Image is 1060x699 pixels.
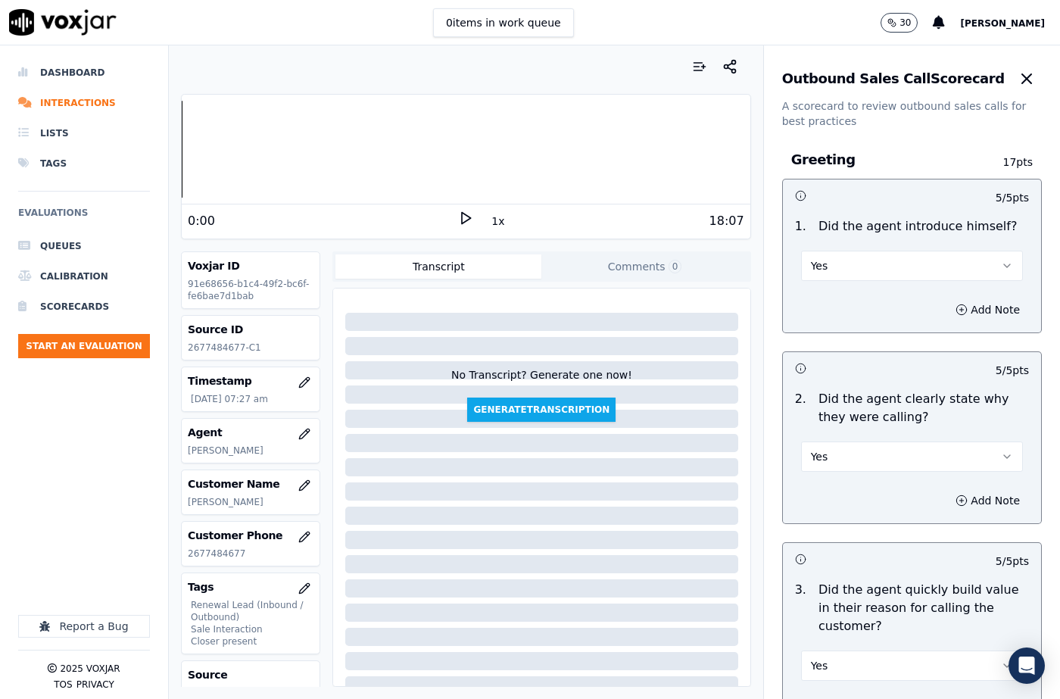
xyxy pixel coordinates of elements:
[188,548,313,560] p: 2677484677
[188,278,313,302] p: 91e68656-b1c4-49f2-bc6f-fe6bae7d1bab
[188,476,313,491] h3: Customer Name
[188,322,313,337] h3: Source ID
[76,679,114,691] button: Privacy
[18,118,150,148] a: Lists
[996,554,1029,569] p: 5 / 5 pts
[993,154,1033,170] p: 17 pts
[18,334,150,358] button: Start an Evaluation
[818,390,1029,426] p: Did the agent clearly state why they were calling?
[996,190,1029,205] p: 5 / 5 pts
[18,58,150,88] a: Dashboard
[541,254,747,279] button: Comments
[996,363,1029,378] p: 5 / 5 pts
[709,212,744,230] div: 18:07
[191,623,313,635] p: Sale Interaction
[188,342,313,354] p: 2677484677-C1
[789,217,812,236] p: 1 .
[467,398,616,422] button: GenerateTranscription
[946,299,1029,320] button: Add Note
[881,13,933,33] button: 30
[811,658,828,673] span: Yes
[188,579,313,594] h3: Tags
[54,679,72,691] button: TOS
[488,211,507,232] button: 1x
[818,581,1029,635] p: Did the agent quickly build value in their reason for calling the customer?
[188,496,313,508] p: [PERSON_NAME]
[451,367,632,398] div: No Transcript? Generate one now!
[191,599,313,623] p: Renewal Lead (Inbound / Outbound)
[811,449,828,464] span: Yes
[811,258,828,273] span: Yes
[960,14,1060,32] button: [PERSON_NAME]
[60,663,120,675] p: 2025 Voxjar
[188,373,313,389] h3: Timestamp
[191,393,313,405] p: [DATE] 07:27 am
[18,88,150,118] a: Interactions
[191,635,313,648] p: Closer present
[335,254,541,279] button: Transcript
[818,217,1017,236] p: Did the agent introduce himself?
[433,8,574,37] button: 0items in work queue
[789,581,812,635] p: 3 .
[9,9,117,36] img: voxjar logo
[18,261,150,292] a: Calibration
[1009,648,1045,684] div: Open Intercom Messenger
[946,490,1029,511] button: Add Note
[188,667,313,682] h3: Source
[188,528,313,543] h3: Customer Phone
[188,445,313,457] p: [PERSON_NAME]
[188,258,313,273] h3: Voxjar ID
[782,72,1005,86] h3: Outbound Sales Call Scorecard
[18,615,150,638] button: Report a Bug
[899,17,911,29] p: 30
[960,18,1045,29] span: [PERSON_NAME]
[18,204,150,231] h6: Evaluations
[782,98,1042,129] p: A scorecard to review outbound sales calls for best practices
[881,13,918,33] button: 30
[18,292,150,322] a: Scorecards
[18,231,150,261] a: Queues
[789,390,812,426] p: 2 .
[188,212,215,230] div: 0:00
[669,260,682,273] span: 0
[18,148,150,179] a: Tags
[791,150,993,170] h3: Greeting
[188,425,313,440] h3: Agent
